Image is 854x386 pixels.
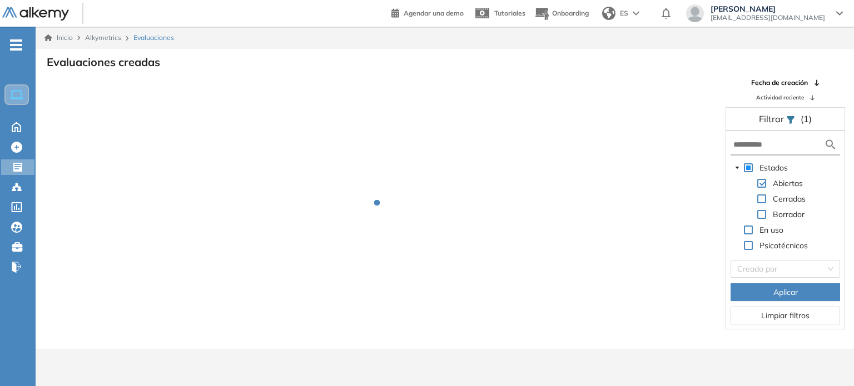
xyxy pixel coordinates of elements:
img: world [602,7,615,20]
span: Cerradas [773,194,806,204]
span: En uso [757,223,786,237]
button: Limpiar filtros [731,307,840,324]
span: Borrador [771,208,807,221]
span: ES [620,8,628,18]
button: Onboarding [534,2,589,26]
span: (1) [801,112,812,126]
span: Actividad reciente [756,93,804,102]
span: Cerradas [771,192,808,205]
span: Abiertas [771,177,805,190]
span: Aplicar [773,286,798,298]
button: Aplicar [731,283,840,301]
span: caret-down [734,165,740,171]
span: Agendar una demo [404,9,464,17]
span: Psicotécnicos [757,239,810,252]
span: Alkymetrics [85,33,121,42]
img: Logo [2,7,69,21]
span: Evaluaciones [133,33,174,43]
img: arrow [633,11,639,16]
img: search icon [824,138,837,152]
span: [PERSON_NAME] [711,4,825,13]
a: Inicio [44,33,73,43]
span: Filtrar [759,113,786,124]
span: Tutoriales [494,9,525,17]
span: En uso [759,225,783,235]
span: Borrador [773,209,805,219]
a: Agendar una demo [391,6,464,19]
span: Estados [759,163,788,173]
span: Onboarding [552,9,589,17]
span: Limpiar filtros [761,309,810,322]
h3: Evaluaciones creadas [47,56,160,69]
span: Psicotécnicos [759,240,808,250]
span: Fecha de creación [751,78,808,88]
span: Estados [757,161,790,174]
span: [EMAIL_ADDRESS][DOMAIN_NAME] [711,13,825,22]
i: - [10,44,22,46]
span: Abiertas [773,178,803,188]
